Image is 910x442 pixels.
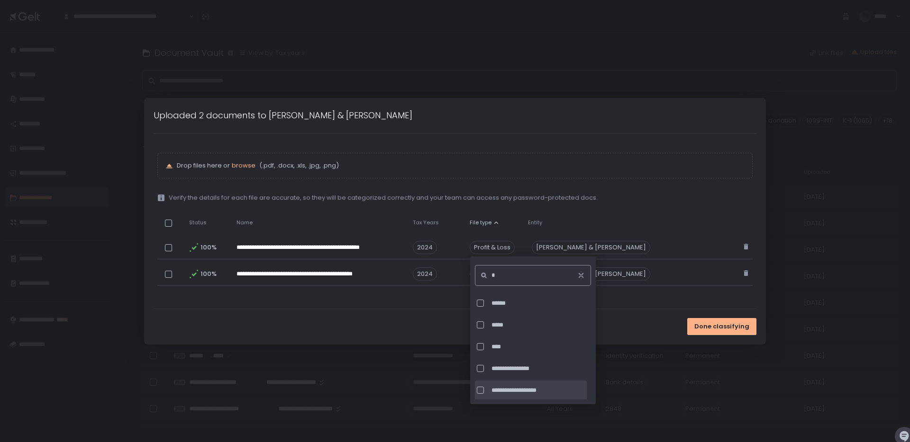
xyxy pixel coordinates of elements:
button: browse [232,161,255,170]
p: Drop files here or [177,161,745,170]
div: Profit & Loss [470,241,515,254]
span: Done classifying [694,322,749,331]
div: [PERSON_NAME] & [PERSON_NAME] [532,241,650,254]
span: 2024 [413,267,437,281]
span: File type [470,219,491,226]
span: 100% [200,270,216,278]
button: Done classifying [687,318,756,335]
span: Name [237,219,253,226]
span: (.pdf, .docx, .xls, .jpg, .png) [257,161,339,170]
span: Entity [528,219,542,226]
span: 100% [200,243,216,252]
h1: Uploaded 2 documents to [PERSON_NAME] & [PERSON_NAME] [154,109,412,122]
span: Status [189,219,207,226]
span: 2024 [413,241,437,254]
span: Verify the details for each file are accurate, so they will be categorized correctly and your tea... [169,194,598,202]
span: browse [232,161,255,170]
span: Tax Years [413,219,439,226]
